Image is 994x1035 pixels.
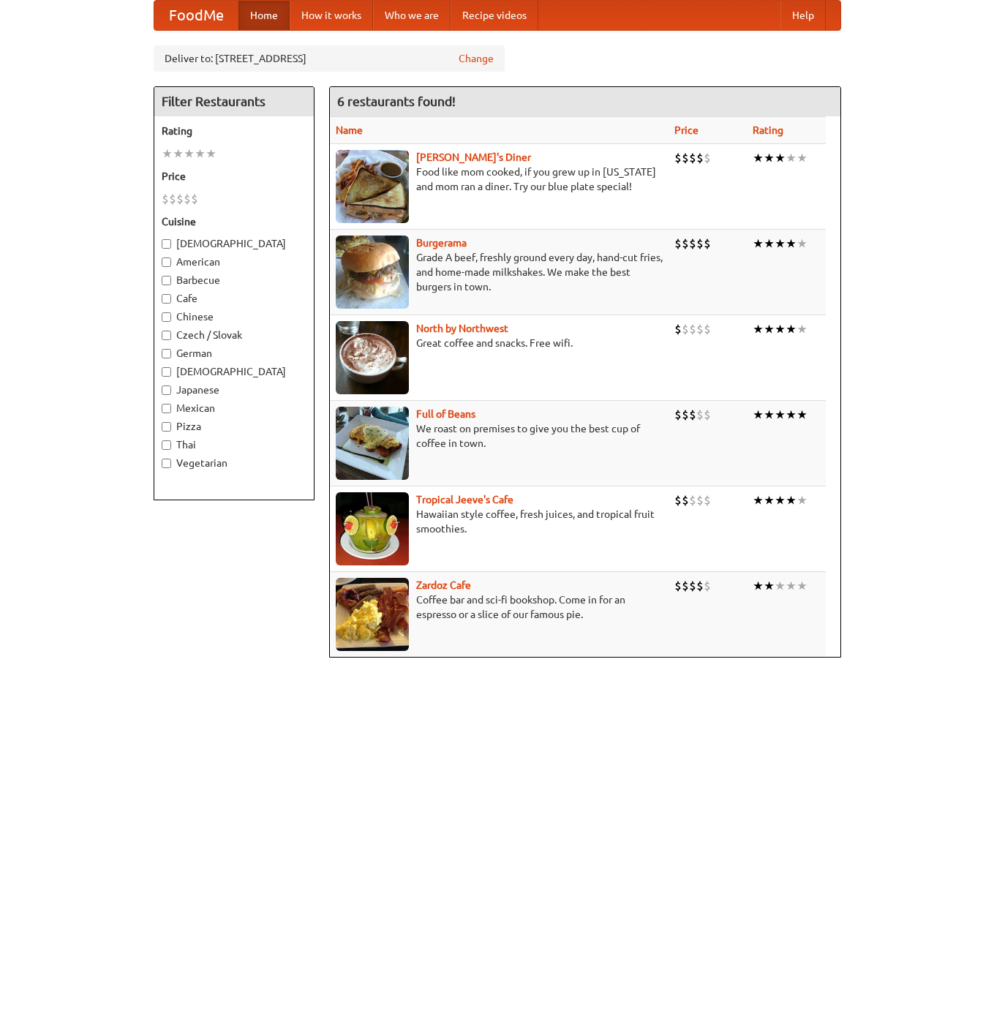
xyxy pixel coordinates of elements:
[162,255,306,269] label: American
[704,578,711,594] li: $
[162,146,173,162] li: ★
[696,321,704,337] li: $
[416,323,508,334] a: North by Northwest
[162,367,171,377] input: [DEMOGRAPHIC_DATA]
[162,385,171,395] input: Japanese
[416,151,531,163] b: [PERSON_NAME]'s Diner
[169,191,176,207] li: $
[238,1,290,30] a: Home
[797,321,807,337] li: ★
[173,146,184,162] li: ★
[336,236,409,309] img: burgerama.jpg
[786,321,797,337] li: ★
[416,579,471,591] a: Zardoz Cafe
[786,578,797,594] li: ★
[162,401,306,415] label: Mexican
[682,321,689,337] li: $
[786,236,797,252] li: ★
[206,146,217,162] li: ★
[682,492,689,508] li: $
[764,578,775,594] li: ★
[674,321,682,337] li: $
[162,273,306,287] label: Barbecue
[336,321,409,394] img: north.jpg
[674,492,682,508] li: $
[336,421,663,451] p: We roast on premises to give you the best cup of coffee in town.
[689,150,696,166] li: $
[797,578,807,594] li: ★
[674,236,682,252] li: $
[336,578,409,651] img: zardoz.jpg
[416,408,475,420] a: Full of Beans
[704,236,711,252] li: $
[696,150,704,166] li: $
[184,146,195,162] li: ★
[797,492,807,508] li: ★
[786,150,797,166] li: ★
[786,492,797,508] li: ★
[775,492,786,508] li: ★
[162,346,306,361] label: German
[682,236,689,252] li: $
[162,440,171,450] input: Thai
[336,124,363,136] a: Name
[704,321,711,337] li: $
[689,236,696,252] li: $
[336,250,663,294] p: Grade A beef, freshly ground every day, hand-cut fries, and home-made milkshakes. We make the bes...
[416,494,513,505] a: Tropical Jeeve's Cafe
[682,407,689,423] li: $
[775,150,786,166] li: ★
[786,407,797,423] li: ★
[753,124,783,136] a: Rating
[696,236,704,252] li: $
[704,492,711,508] li: $
[753,492,764,508] li: ★
[162,239,171,249] input: [DEMOGRAPHIC_DATA]
[696,492,704,508] li: $
[764,407,775,423] li: ★
[162,257,171,267] input: American
[195,146,206,162] li: ★
[797,150,807,166] li: ★
[674,407,682,423] li: $
[162,437,306,452] label: Thai
[780,1,826,30] a: Help
[162,169,306,184] h5: Price
[336,407,409,480] img: beans.jpg
[176,191,184,207] li: $
[162,456,306,470] label: Vegetarian
[162,422,171,432] input: Pizza
[696,578,704,594] li: $
[162,276,171,285] input: Barbecue
[753,578,764,594] li: ★
[162,459,171,468] input: Vegetarian
[674,578,682,594] li: $
[336,592,663,622] p: Coffee bar and sci-fi bookshop. Come in for an espresso or a slice of our famous pie.
[704,407,711,423] li: $
[162,294,171,304] input: Cafe
[162,312,171,322] input: Chinese
[162,291,306,306] label: Cafe
[416,237,467,249] a: Burgerama
[162,124,306,138] h5: Rating
[154,1,238,30] a: FoodMe
[775,236,786,252] li: ★
[689,321,696,337] li: $
[336,507,663,536] p: Hawaiian style coffee, fresh juices, and tropical fruit smoothies.
[162,364,306,379] label: [DEMOGRAPHIC_DATA]
[682,578,689,594] li: $
[775,578,786,594] li: ★
[689,492,696,508] li: $
[336,165,663,194] p: Food like mom cooked, if you grew up in [US_STATE] and mom ran a diner. Try our blue plate special!
[162,404,171,413] input: Mexican
[753,321,764,337] li: ★
[674,150,682,166] li: $
[373,1,451,30] a: Who we are
[336,150,409,223] img: sallys.jpg
[753,236,764,252] li: ★
[459,51,494,66] a: Change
